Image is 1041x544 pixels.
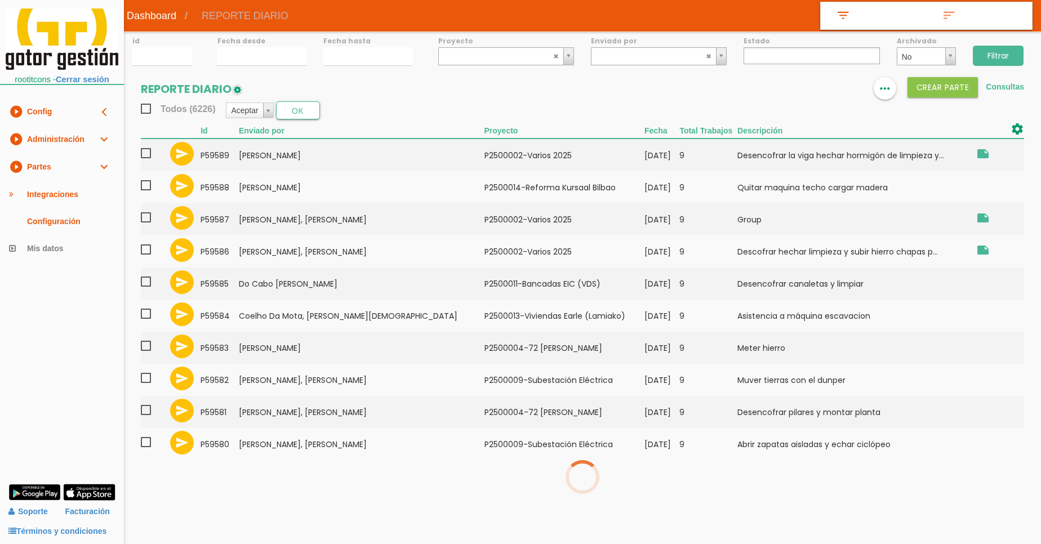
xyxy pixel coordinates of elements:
[679,332,737,364] td: 9
[239,122,484,139] th: Enviado por
[986,82,1024,91] a: Consultas
[438,36,574,46] label: Proyecto
[679,267,737,300] td: 9
[737,235,970,267] td: Descofrar hechar limpieza y subir hierro chapas p...
[644,122,679,139] th: Fecha
[976,243,990,257] i: Obra Zarautz
[201,300,239,332] td: 59584
[679,364,737,396] td: 9
[63,484,115,501] img: app-store.png
[644,396,679,428] td: [DATE]
[1011,122,1024,136] i: settings
[323,36,413,46] label: Fecha hasta
[201,235,239,267] td: 59586
[8,507,48,516] a: Soporte
[175,404,189,417] i: send
[484,396,645,428] td: P2500004-72 [PERSON_NAME]
[737,139,970,171] td: Desencofrar la viga hechar hormigón de limpieza y...
[644,171,679,203] td: [DATE]
[679,122,737,139] th: Total Trabajos
[175,372,189,385] i: send
[834,8,852,23] i: filter_list
[239,235,484,267] td: [PERSON_NAME], [PERSON_NAME]
[484,267,645,300] td: P2500011-Bancadas EIC (VDS)
[973,46,1024,66] input: Filtrar
[175,147,189,160] i: send
[679,396,737,428] td: 9
[484,235,645,267] td: P2500002-Varios 2025
[902,48,941,66] span: No
[201,396,239,428] td: 59581
[175,211,189,225] i: send
[737,396,970,428] td: Desencofrar pilares y montar planta
[8,527,106,536] a: Términos y condiciones
[175,179,189,193] i: send
[484,139,645,171] td: P2500002-Varios 2025
[737,203,970,235] td: Group
[897,47,957,65] a: No
[97,153,110,180] i: expand_more
[737,428,970,460] td: Abrir zapatas aisladas y echar ciclópeo
[8,484,61,501] img: google-play.png
[644,235,679,267] td: [DATE]
[976,147,990,160] i: Obra carretera Zarautz
[217,36,307,46] label: Fecha desde
[679,139,737,171] td: 9
[239,139,484,171] td: [PERSON_NAME]
[737,300,970,332] td: Asistencia a máquina escavacion
[644,300,679,332] td: [DATE]
[679,235,737,267] td: 9
[878,77,892,100] i: more_horiz
[239,300,484,332] td: Coelho Da Mota, [PERSON_NAME][DEMOGRAPHIC_DATA]
[232,84,243,96] img: edit-1.png
[737,267,970,300] td: Desencofrar canaletas y limpiar
[484,300,645,332] td: P2500013-Viviendas Earle (Lamiako)
[679,428,737,460] td: 9
[193,2,297,30] span: REPORTE DIARIO
[175,340,189,353] i: send
[484,203,645,235] td: P2500002-Varios 2025
[276,101,320,119] button: OK
[644,332,679,364] td: [DATE]
[644,364,679,396] td: [DATE]
[679,300,737,332] td: 9
[6,8,118,70] img: itcons-logo
[56,75,109,84] a: Cerrar sesión
[175,275,189,289] i: send
[175,307,189,321] i: send
[201,364,239,396] td: 59582
[591,36,727,46] label: Enviado por
[737,171,970,203] td: Quitar maquina techo cargar madera
[737,332,970,364] td: Meter hierro
[484,364,645,396] td: P2500009-Subestación Eléctrica
[744,36,879,46] label: Estado
[97,126,110,153] i: expand_more
[484,428,645,460] td: P2500009-Subestación Eléctrica
[484,171,645,203] td: P2500014-Reforma Kursaal Bilbao
[9,126,23,153] i: play_circle_filled
[201,267,239,300] td: 59585
[644,267,679,300] td: [DATE]
[239,364,484,396] td: [PERSON_NAME], [PERSON_NAME]
[897,36,957,46] label: Archivado
[239,332,484,364] td: [PERSON_NAME]
[231,103,258,118] span: Aceptar
[679,203,737,235] td: 9
[940,8,958,23] i: sort
[484,332,645,364] td: P2500004-72 [PERSON_NAME]
[484,122,645,139] th: Proyecto
[175,243,189,257] i: send
[907,77,978,97] button: Crear PARTE
[239,171,484,203] td: [PERSON_NAME]
[239,428,484,460] td: [PERSON_NAME], [PERSON_NAME]
[907,82,978,91] a: Crear PARTE
[9,153,23,180] i: play_circle_filled
[201,139,239,171] td: 59589
[679,171,737,203] td: 9
[201,332,239,364] td: 59583
[141,102,216,116] span: Todos (6226)
[737,122,970,139] th: Descripción
[201,122,239,139] th: Id
[175,436,189,449] i: send
[141,83,243,95] h2: REPORTE DIARIO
